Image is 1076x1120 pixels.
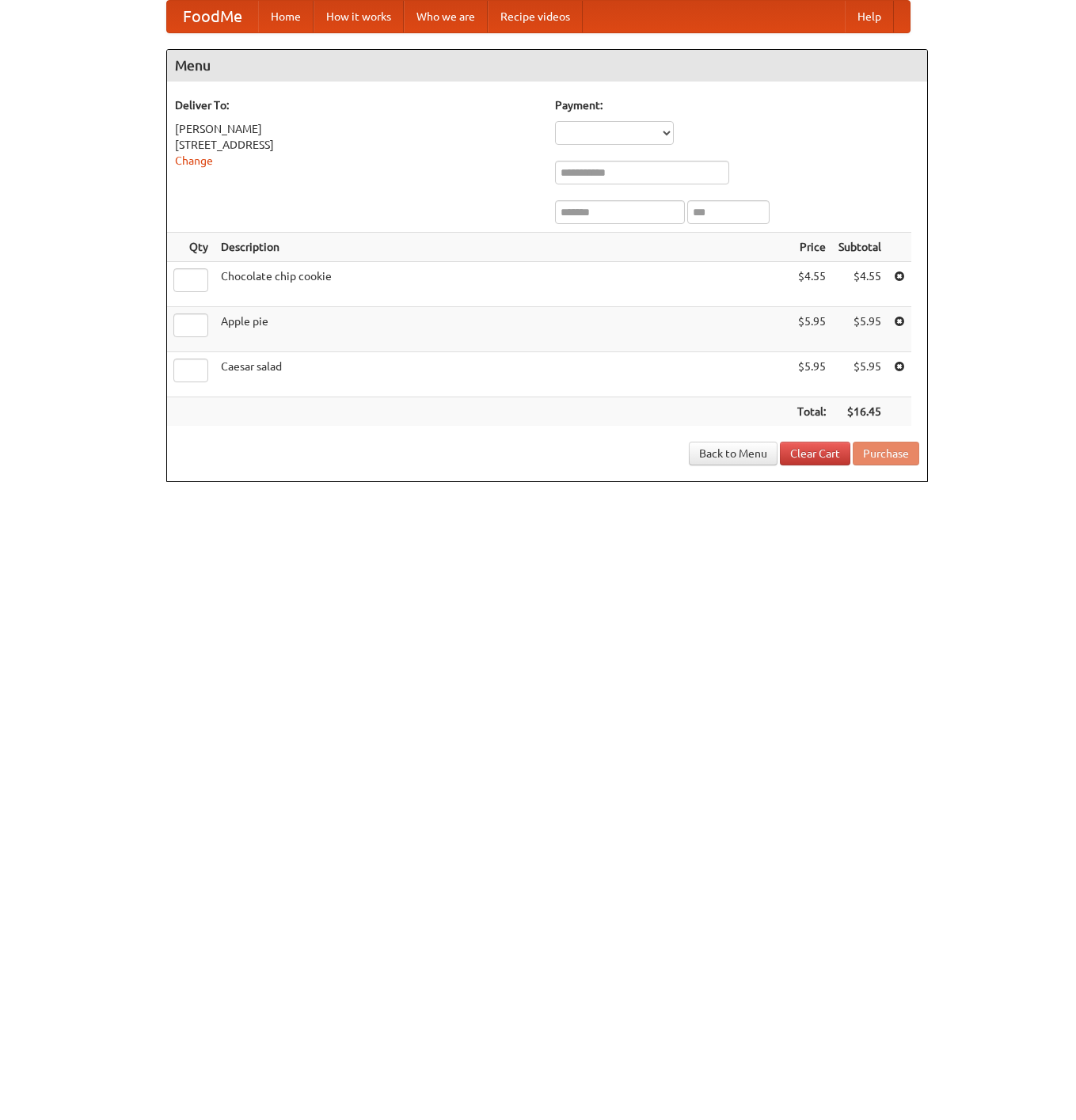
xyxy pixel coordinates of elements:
[853,442,919,465] button: Purchase
[175,137,539,153] div: [STREET_ADDRESS]
[215,262,791,307] td: Chocolate chip cookie
[832,352,888,397] td: $5.95
[791,233,832,262] th: Price
[555,97,919,113] h5: Payment:
[791,397,832,427] th: Total:
[215,352,791,397] td: Caesar salad
[845,1,894,32] a: Help
[258,1,314,32] a: Home
[215,233,791,262] th: Description
[832,233,888,262] th: Subtotal
[404,1,488,32] a: Who we are
[167,50,927,82] h4: Menu
[791,262,832,307] td: $4.55
[314,1,404,32] a: How it works
[791,352,832,397] td: $5.95
[832,307,888,352] td: $5.95
[175,97,539,113] h5: Deliver To:
[488,1,583,32] a: Recipe videos
[175,154,213,167] a: Change
[167,1,258,32] a: FoodMe
[832,262,888,307] td: $4.55
[175,121,539,137] div: [PERSON_NAME]
[689,442,778,465] a: Back to Menu
[780,442,850,465] a: Clear Cart
[215,307,791,352] td: Apple pie
[832,397,888,427] th: $16.45
[167,233,215,262] th: Qty
[791,307,832,352] td: $5.95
